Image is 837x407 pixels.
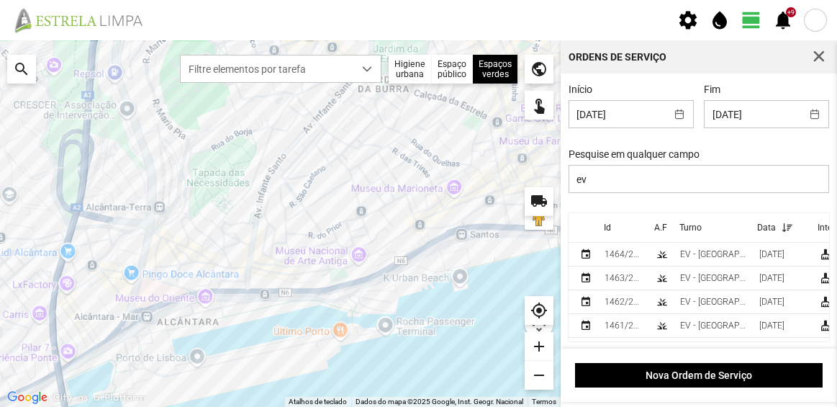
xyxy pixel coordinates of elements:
[569,148,700,160] label: Pesquise em qualquer campo
[353,55,381,82] div: dropdown trigger
[759,297,784,307] div: 15/10/2025
[525,187,553,216] div: local_shipping
[604,223,611,233] div: Id
[772,9,794,31] span: notifications
[580,296,592,308] div: Planeada
[605,273,643,283] div: 1463/2025
[389,55,432,84] div: Higiene urbana
[580,272,592,284] div: Planeada
[759,273,784,283] div: 16/10/2025
[757,223,776,233] div: Data
[532,398,556,406] a: Termos (abre num novo separador)
[786,7,796,17] div: +9
[569,165,830,193] input: Escreva para filtrar..
[569,52,666,62] div: Ordens de Serviço
[820,272,831,284] div: cleaning_services
[680,273,748,283] div: EV - Equipa A
[583,370,815,381] span: Nova Ordem de Serviço
[656,320,667,331] div: Espaços verdes
[10,7,158,33] img: file
[525,55,553,84] div: public
[525,296,553,325] div: my_location
[525,91,553,120] div: touch_app
[677,9,699,31] span: settings
[679,223,702,233] div: Turno
[356,398,523,406] span: Dados do mapa ©2025 Google, Inst. Geogr. Nacional
[704,84,720,95] label: Fim
[759,321,784,331] div: 14/10/2025
[525,332,553,361] div: add
[820,249,831,260] div: cleaning_services
[656,296,667,308] div: Espaços verdes
[820,296,831,308] div: cleaning_services
[580,249,592,260] div: Planeada
[680,249,748,259] div: EV - Equipa A
[569,84,592,95] label: Início
[605,249,643,259] div: 1464/2025
[820,320,831,331] div: cleaning_services
[432,55,473,84] div: Espaço público
[473,55,517,84] div: Espaços verdes
[580,320,592,331] div: Planeada
[525,361,553,390] div: remove
[7,55,36,84] div: search
[759,249,784,259] div: 17/10/2025
[654,223,667,233] span: Área funcional
[289,397,347,407] button: Atalhos de teclado
[605,321,643,331] div: 1461/2025
[709,9,730,31] span: water_drop
[181,55,353,82] span: Filtre elementos por tarefa
[741,9,762,31] span: view_day
[656,249,667,260] div: Espaços verdes
[575,363,823,388] button: Nova Ordem de Serviço
[680,297,748,307] div: EV - Equipa A
[680,321,748,331] div: EV - Equipa A
[605,297,643,307] div: 1462/2025
[656,272,667,284] div: Espaços verdes
[4,388,51,407] a: Abrir esta área no Google Maps (abre uma nova janela)
[4,388,51,407] img: Google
